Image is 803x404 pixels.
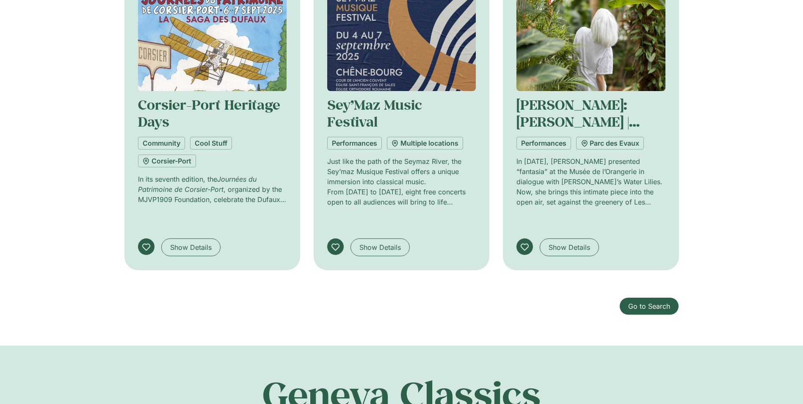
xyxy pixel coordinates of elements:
a: Show Details [540,238,599,256]
a: Performances [327,137,382,149]
p: In its seventh edition, the , organized by the MJVP1909 Foundation, celebrate the Dufaux family w... [138,174,287,205]
span: Show Details [359,242,401,252]
p: In [DATE], [PERSON_NAME] presented “fantasia” at the Musée de l’Orangerie in dialogue with [PERSO... [516,156,665,207]
a: Corsier-Port [138,155,196,167]
a: [PERSON_NAME]: [PERSON_NAME] | Fantasy [516,96,640,148]
a: Parc des Evaux [576,137,644,149]
a: Sey’Maz Music Festival [327,96,422,130]
a: Show Details [350,238,410,256]
a: Community [138,137,185,149]
p: Just like the path of the Seymaz River, the Sey’maz Musique Festival offers a unique immersion in... [327,156,476,187]
a: Corsier-Port Heritage Days [138,96,280,130]
a: Cool Stuff [190,137,232,149]
p: From [DATE] to [DATE], eight free concerts open to all audiences will bring to life emblematic ve... [327,187,476,207]
span: Show Details [549,242,590,252]
a: Performances [516,137,571,149]
span: Go to Search [628,301,670,311]
a: Go to Search [619,297,679,315]
a: Show Details [161,238,221,256]
span: Show Details [170,242,212,252]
